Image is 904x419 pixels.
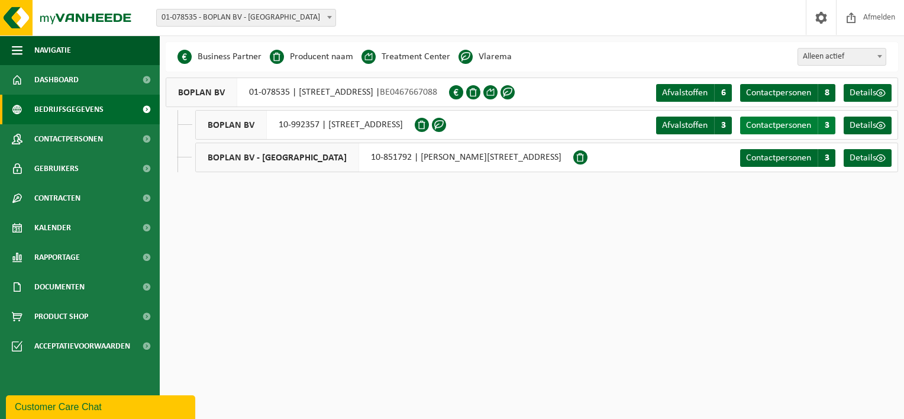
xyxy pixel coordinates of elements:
span: 8 [818,84,835,102]
span: Gebruikers [34,154,79,183]
span: Contactpersonen [746,153,811,163]
span: Documenten [34,272,85,302]
span: Details [850,121,876,130]
span: BOPLAN BV [166,78,237,107]
span: Contactpersonen [746,121,811,130]
span: Acceptatievoorwaarden [34,331,130,361]
span: Afvalstoffen [662,88,708,98]
span: Contactpersonen [746,88,811,98]
span: 01-078535 - BOPLAN BV - MOORSELE [156,9,336,27]
span: Rapportage [34,243,80,272]
div: 10-992357 | [STREET_ADDRESS] [195,110,415,140]
span: BOPLAN BV [196,111,267,139]
li: Treatment Center [361,48,450,66]
a: Details [844,117,892,134]
span: 3 [714,117,732,134]
a: Afvalstoffen 3 [656,117,732,134]
span: Contracten [34,183,80,213]
li: Producent naam [270,48,353,66]
a: Contactpersonen 3 [740,149,835,167]
span: Details [850,88,876,98]
span: 3 [818,117,835,134]
span: Alleen actief [798,49,886,65]
div: 01-078535 | [STREET_ADDRESS] | [166,78,449,107]
span: BOPLAN BV - [GEOGRAPHIC_DATA] [196,143,359,172]
a: Contactpersonen 8 [740,84,835,102]
a: Afvalstoffen 6 [656,84,732,102]
span: Navigatie [34,36,71,65]
span: Details [850,153,876,163]
span: Contactpersonen [34,124,103,154]
span: BE0467667088 [380,88,437,97]
span: Product Shop [34,302,88,331]
span: Dashboard [34,65,79,95]
a: Details [844,84,892,102]
span: Afvalstoffen [662,121,708,130]
iframe: chat widget [6,393,198,419]
span: Bedrijfsgegevens [34,95,104,124]
li: Business Partner [177,48,261,66]
span: Kalender [34,213,71,243]
div: 10-851792 | [PERSON_NAME][STREET_ADDRESS] [195,143,573,172]
span: 6 [714,84,732,102]
span: 01-078535 - BOPLAN BV - MOORSELE [157,9,335,26]
a: Details [844,149,892,167]
span: Alleen actief [798,48,886,66]
span: 3 [818,149,835,167]
a: Contactpersonen 3 [740,117,835,134]
li: Vlarema [459,48,512,66]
